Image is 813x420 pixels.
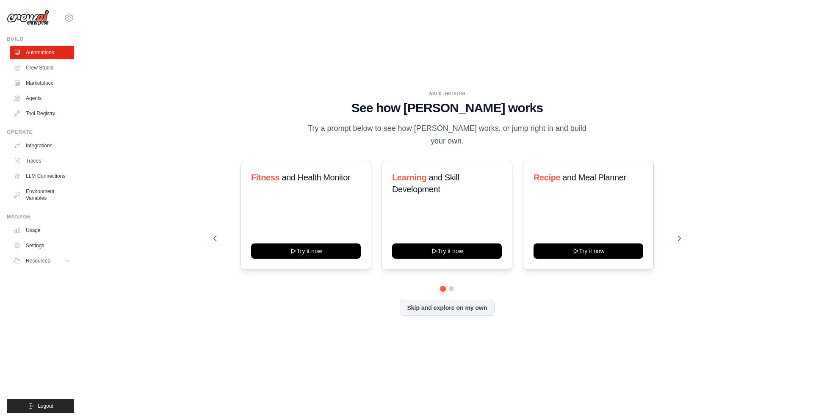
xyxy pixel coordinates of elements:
span: Fitness [251,173,279,182]
span: Resources [26,257,50,264]
span: and Skill Development [392,173,459,194]
a: Integrations [10,139,74,152]
span: and Meal Planner [562,173,626,182]
span: and Health Monitor [282,173,350,182]
button: Skip and explore on my own [400,300,494,316]
a: Usage [10,224,74,237]
a: Agents [10,91,74,105]
a: Environment Variables [10,185,74,205]
a: Traces [10,154,74,168]
div: WALKTHROUGH [213,91,681,97]
div: Operate [7,129,74,135]
button: Resources [10,254,74,268]
button: Try it now [251,243,361,259]
a: LLM Connections [10,169,74,183]
span: Recipe [534,173,560,182]
img: Logo [7,10,49,26]
p: Try a prompt below to see how [PERSON_NAME] works, or jump right in and build your own. [305,122,589,147]
div: Manage [7,213,74,220]
a: Tool Registry [10,107,74,120]
a: Crew Studio [10,61,74,75]
h1: See how [PERSON_NAME] works [213,100,681,116]
span: Learning [392,173,426,182]
button: Logout [7,399,74,413]
button: Try it now [534,243,643,259]
a: Automations [10,46,74,59]
a: Marketplace [10,76,74,90]
span: Logout [38,403,53,409]
a: Settings [10,239,74,252]
div: Build [7,36,74,42]
button: Try it now [392,243,502,259]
